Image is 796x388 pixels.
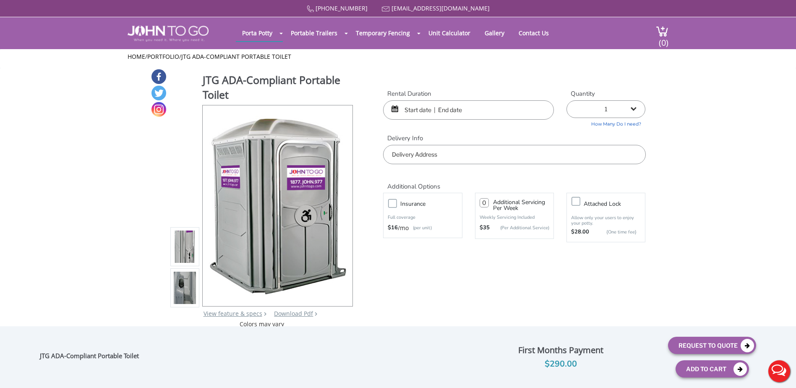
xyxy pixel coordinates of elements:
a: Home [128,52,145,60]
img: Mail [382,6,390,12]
img: Product [174,189,196,387]
h1: JTG ADA-Compliant Portable Toilet [203,73,354,104]
h3: Additional Servicing Per Week [493,199,549,211]
button: Request To Quote [668,337,756,354]
img: JOHN to go [128,26,209,42]
a: Twitter [151,86,166,100]
a: [EMAIL_ADDRESS][DOMAIN_NAME] [391,4,490,12]
a: View feature & specs [204,309,262,317]
a: Contact Us [512,25,555,41]
a: Unit Calculator [422,25,477,41]
strong: $28.00 [571,228,589,236]
input: Start date | End date [383,100,554,120]
label: Quantity [566,89,645,98]
a: JTG ADA-Compliant Portable Toilet [181,52,291,60]
img: cart a [656,26,668,37]
input: Delivery Address [383,145,645,164]
p: Full coverage [388,213,457,222]
div: /mo [388,224,457,232]
img: Product [174,148,196,346]
div: First Months Payment [459,343,662,357]
div: Colors may vary [170,320,354,328]
div: $290.00 [459,357,662,371]
p: {One time fee} [593,228,637,236]
a: Instagram [151,102,166,117]
h3: Insurance [400,199,466,209]
a: Facebook [151,69,166,84]
a: Temporary Fencing [350,25,416,41]
label: Delivery Info [383,134,645,143]
span: (0) [658,30,668,48]
label: Rental Duration [383,89,554,98]
h3: Attached lock [584,199,649,209]
input: 0 [480,198,489,207]
a: Portable Trailers [284,25,344,41]
a: Gallery [478,25,511,41]
a: Porta Potty [236,25,279,41]
button: Live Chat [762,354,796,388]
a: Portfolio [147,52,179,60]
p: (per unit) [409,224,432,232]
strong: $16 [388,224,398,232]
h2: Additional Options [383,173,645,191]
p: Allow only your users to enjoy your potty. [571,215,641,226]
strong: $35 [480,224,490,232]
button: Add To Cart [676,360,749,378]
p: Weekly Servicing Included [480,214,549,220]
a: How Many Do I need? [566,118,645,128]
img: Product [209,105,347,303]
a: Download Pdf [274,309,313,317]
img: right arrow icon [264,312,266,316]
a: [PHONE_NUMBER] [316,4,368,12]
img: Call [307,5,314,13]
p: (Per Additional Service) [490,225,549,231]
ul: / / [128,52,668,61]
img: chevron.png [315,312,317,316]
